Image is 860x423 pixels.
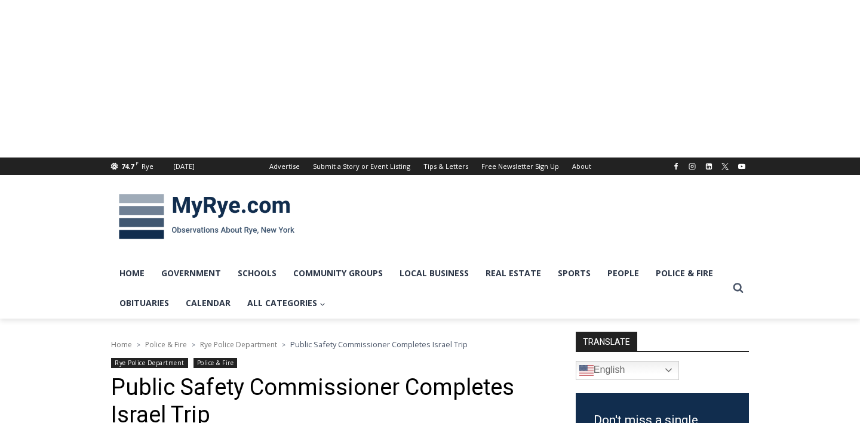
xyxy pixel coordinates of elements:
a: Community Groups [285,258,391,288]
span: > [282,341,285,349]
a: Rye Police Department [111,358,188,368]
nav: Breadcrumbs [111,338,544,350]
span: F [136,160,139,166]
a: Police & Fire [193,358,238,368]
a: Police & Fire [647,258,721,288]
a: YouTube [735,159,749,174]
nav: Secondary Navigation [263,158,598,175]
img: en [579,363,594,378]
a: Local Business [391,258,477,288]
nav: Primary Navigation [111,258,727,319]
a: Facebook [669,159,683,174]
a: Schools [229,258,285,288]
a: Linkedin [702,159,716,174]
a: Obituaries [111,288,177,318]
a: Government [153,258,229,288]
a: English [576,361,679,380]
span: 74.7 [121,162,134,171]
a: About [566,158,598,175]
span: > [192,341,195,349]
button: View Search Form [727,277,749,299]
a: Tips & Letters [417,158,475,175]
a: Rye Police Department [200,339,277,350]
a: Instagram [685,159,699,174]
img: MyRye.com [111,186,302,248]
a: Advertise [263,158,306,175]
a: Submit a Story or Event Listing [306,158,417,175]
div: [DATE] [173,161,195,172]
a: Home [111,339,132,350]
a: All Categories [239,288,334,318]
a: People [599,258,647,288]
span: Public Safety Commissioner Completes Israel Trip [290,339,468,350]
a: Calendar [177,288,239,318]
a: Home [111,258,153,288]
span: > [137,341,140,349]
a: Real Estate [477,258,549,288]
div: Rye [142,161,153,172]
a: X [718,159,732,174]
span: All Categories [247,297,325,310]
a: Free Newsletter Sign Up [475,158,566,175]
a: Police & Fire [145,339,187,350]
a: Sports [549,258,599,288]
strong: TRANSLATE [576,332,637,351]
